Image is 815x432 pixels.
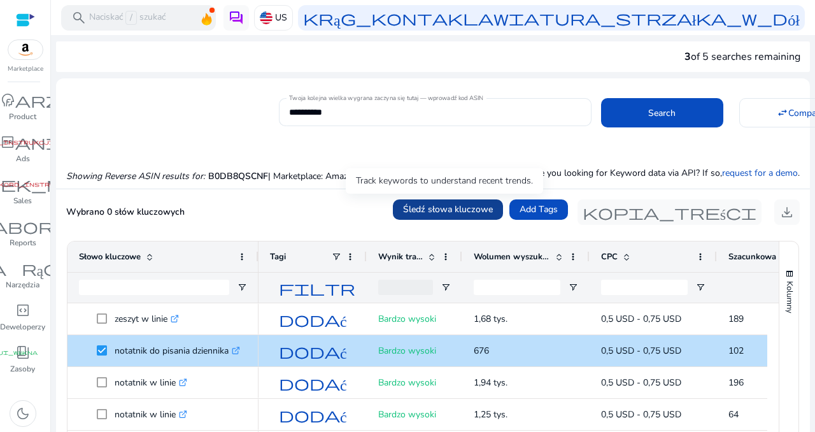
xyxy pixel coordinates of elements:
a: request for a demo [722,167,798,179]
font: 1,94 tys. [474,377,507,389]
mat-icon: swap_horiz [777,107,788,119]
font: kopia_treści [583,203,756,221]
font: Naciskać [89,11,123,23]
font: 0,5 USD - 0,75 USD [601,345,681,357]
span: B0DB8QSCNF [208,170,268,182]
font: krąg_konta [303,9,448,27]
span: dark_mode [15,406,31,421]
font: Bardzo wysoki [378,345,436,357]
input: Wejście filtra CPC [601,280,688,295]
button: Search [601,98,723,127]
font: 0,5 USD - 0,75 USD [601,377,681,389]
span: Add Tags [520,203,558,216]
i: Showing Reverse ASIN results for: [66,170,205,182]
font: Bardzo wysoki [378,408,436,421]
button: kopia_treści [578,199,762,225]
font: CPC [601,251,618,263]
font: 1,25 tys. [474,408,507,421]
font: klawiatura_strzałka_w_dół [448,9,800,27]
font: 189 [728,313,744,325]
font: dodać [279,310,347,328]
font: Twoja kolejna wielka wygrana zaczyna się tutaj — wprowadź kod ASIN [289,94,483,103]
button: Otwórz menu filtrów [568,282,578,292]
font: 102 [728,345,744,357]
p: US [275,6,287,29]
font: dodać [279,374,347,392]
font: 1,68 tys. [474,313,507,325]
font: Słowo kluczowe [79,251,141,263]
font: Bardzo wysoki [378,377,436,389]
img: us.svg [260,11,273,24]
p: Reports [10,237,36,248]
p: Ads [16,153,30,164]
font: 196 [728,377,744,389]
font: dodać [279,406,347,424]
font: zeszyt w linie [115,313,167,325]
input: Wejście filtra wolumenu wyszukiwania [474,280,560,295]
p: Marketplace [8,64,43,74]
span: Search [648,106,676,120]
button: Add Tags [509,199,568,220]
span: | Marketplace: Amazon [268,170,358,182]
span: book_4 [15,345,31,360]
font: Wolumen wyszukiwania [474,251,567,263]
span: download [779,205,795,220]
span: 3 [684,50,691,64]
font: Kolumny [784,281,795,313]
font: Tagi [270,251,286,263]
button: Otwórz menu filtrów [237,282,247,292]
p: Product [9,111,36,122]
font: Zasoby [10,364,35,374]
span: code_blocks [15,303,31,318]
font: dodać [279,342,347,360]
font: 0,5 USD - 0,75 USD [601,408,681,421]
font: / [130,11,132,24]
img: amazon.svg [8,40,43,59]
button: Śledź słowa kluczowe [393,199,503,220]
input: Wejście filtra słów kluczowych [79,280,229,295]
font: Śledź słowa kluczowe [403,203,493,215]
font: filtr_alt [279,279,416,297]
button: download [774,199,800,225]
font: szukać [139,11,166,23]
font: 64 [728,408,739,421]
font: Narzędzia [6,280,39,290]
font: notatnik w linie [115,377,176,389]
font: 0,5 USD - 0,75 USD [601,313,681,325]
span: search [71,10,87,25]
button: Otwórz menu filtrów [695,282,705,292]
p: Sales [13,195,32,206]
div: of 5 searches remaining [684,49,800,64]
font: notatnik w linie [115,408,176,421]
font: 676 [474,345,489,357]
p: Are you looking for Keyword data via API? If so, . [530,166,800,180]
font: Bardzo wysoki [378,313,436,325]
font: Wynik trafności [378,251,439,263]
div: Track keywords to understand recent trends. [346,168,543,194]
font: notatnik do pisania dziennika [115,345,229,357]
button: Otwórz menu filtrów [441,282,451,292]
font: Wybrano 0 słów kluczowych [66,206,185,218]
